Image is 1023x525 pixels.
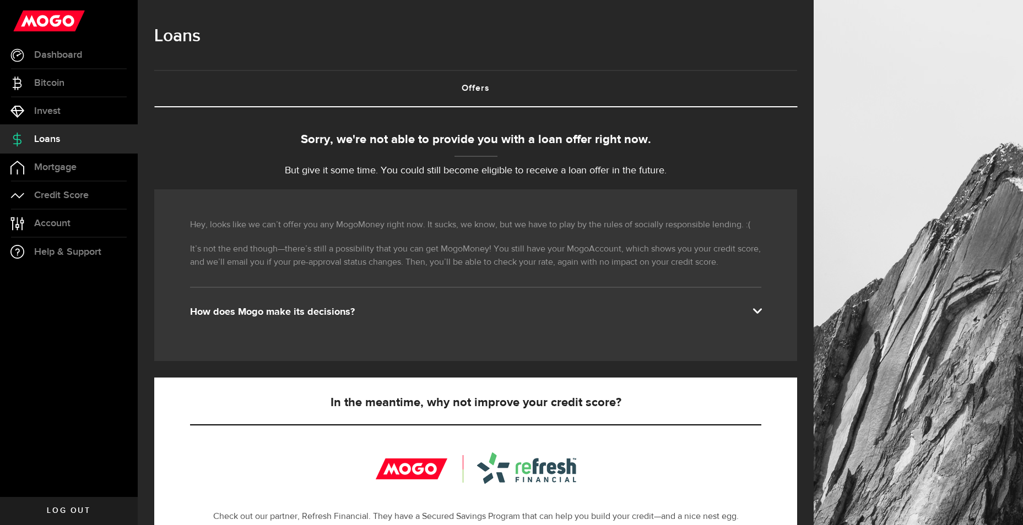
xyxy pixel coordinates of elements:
p: Check out our partner, Refresh Financial. They have a Secured Savings Program that can help you b... [190,510,761,523]
p: Hey, looks like we can’t offer you any MogoMoney right now. It sucks, we know, but we have to pla... [190,218,761,232]
span: Mortgage [34,162,77,172]
span: Credit Score [34,190,89,200]
a: Offers [154,71,797,106]
h5: In the meantime, why not improve your credit score? [190,396,761,409]
h1: Loans [154,22,797,51]
iframe: LiveChat chat widget [977,479,1023,525]
span: Account [34,218,71,228]
span: Invest [34,106,61,116]
span: Dashboard [34,50,82,60]
div: Sorry, we're not able to provide you with a loan offer right now. [154,131,797,149]
span: Loans [34,134,60,144]
span: Log out [47,507,90,515]
ul: Tabs Navigation [154,70,797,107]
span: Help & Support [34,247,101,257]
p: It’s not the end though—there’s still a possibility that you can get MogoMoney! You still have yo... [190,243,761,269]
div: How does Mogo make its decisions? [190,305,761,319]
p: But give it some time. You could still become eligible to receive a loan offer in the future. [154,163,797,178]
span: Bitcoin [34,78,64,88]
